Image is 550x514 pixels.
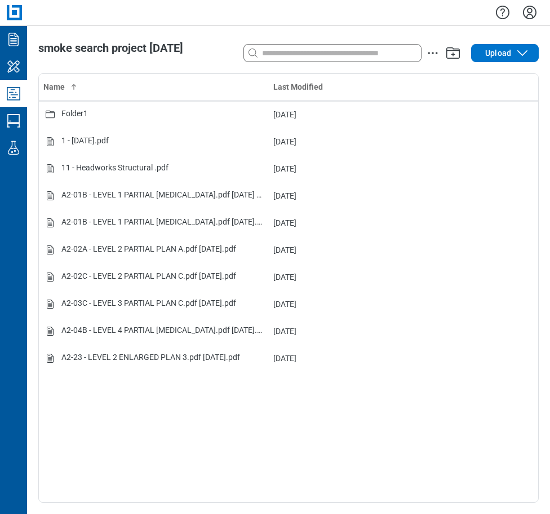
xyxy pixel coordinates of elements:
svg: Studio Sessions [5,112,23,130]
div: A2-01B - LEVEL 1 PARTIAL [MEDICAL_DATA].pdf [DATE].pdf [61,216,264,230]
button: Add [444,44,462,62]
td: [DATE] [269,182,489,209]
svg: Labs [5,139,23,157]
td: [DATE] [269,155,489,182]
svg: Studio Projects [5,85,23,103]
td: [DATE] [269,318,489,345]
button: action-menu [426,46,440,60]
div: A2-03C - LEVEL 3 PARTIAL PLAN C.pdf [DATE].pdf [61,297,236,311]
td: [DATE] [269,128,489,155]
span: Upload [485,47,511,59]
svg: My Workspace [5,58,23,76]
svg: Documents [5,30,23,49]
div: Last Modified [273,81,484,93]
div: A2-01B - LEVEL 1 PARTIAL [MEDICAL_DATA].pdf [DATE] with highlight.pdf [61,189,264,203]
td: [DATE] [269,209,489,236]
td: [DATE] [269,291,489,318]
div: Name [43,81,264,93]
div: Folder1 [61,108,88,121]
div: A2-02C - LEVEL 2 PARTIAL PLAN C.pdf [DATE].pdf [61,270,236,284]
td: [DATE] [269,236,489,263]
table: Studio items table [39,74,538,372]
div: 11 - Headworks Structural .pdf [61,162,168,175]
td: [DATE] [269,345,489,372]
div: A2-02A - LEVEL 2 PARTIAL PLAN A.pdf [DATE].pdf [61,243,236,257]
div: A2-04B - LEVEL 4 PARTIAL [MEDICAL_DATA].pdf [DATE].pdf [61,324,264,338]
button: Upload [471,44,539,62]
div: 1 - [DATE].pdf [61,135,109,148]
span: smoke search project [DATE] [38,41,183,55]
td: [DATE] [269,101,489,128]
div: A2-23 - LEVEL 2 ENLARGED PLAN 3.pdf [DATE].pdf [61,352,240,365]
td: [DATE] [269,263,489,291]
button: Settings [521,3,539,22]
